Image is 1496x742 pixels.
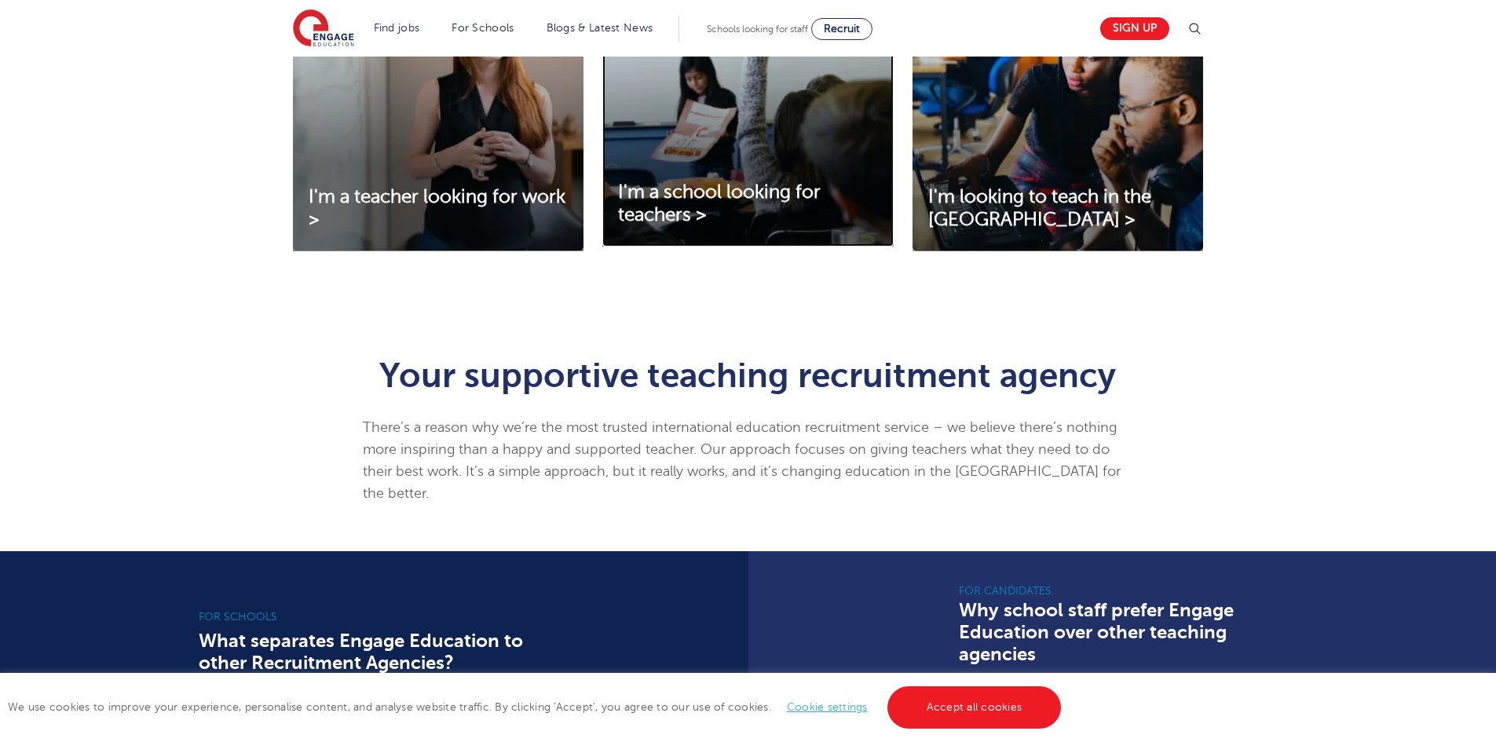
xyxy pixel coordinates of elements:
[374,22,420,34] a: Find jobs
[887,686,1062,729] a: Accept all cookies
[199,609,537,625] h6: For schools
[959,583,1297,599] h6: For Candidates
[787,701,868,713] a: Cookie settings
[309,186,565,230] span: I'm a teacher looking for work >
[959,599,1297,665] h3: Why school staff prefer Engage Education over other teaching agencies
[602,181,893,227] a: I'm a school looking for teachers >
[618,181,821,225] span: I'm a school looking for teachers >
[199,630,537,674] h3: What separates Engage Education to other Recruitment Agencies?
[824,23,860,35] span: Recruit
[363,358,1133,393] h1: Your supportive teaching recruitment agency
[811,18,872,40] a: Recruit
[293,9,354,49] img: Engage Education
[363,419,1121,501] span: There’s a reason why we’re the most trusted international education recruitment service – we beli...
[8,701,1065,713] span: We use cookies to improve your experience, personalise content, and analyse website traffic. By c...
[913,186,1203,232] a: I'm looking to teach in the [GEOGRAPHIC_DATA] >
[928,186,1151,230] span: I'm looking to teach in the [GEOGRAPHIC_DATA] >
[1100,17,1169,40] a: Sign up
[547,22,653,34] a: Blogs & Latest News
[293,186,583,232] a: I'm a teacher looking for work >
[707,24,808,35] span: Schools looking for staff
[452,22,514,34] a: For Schools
